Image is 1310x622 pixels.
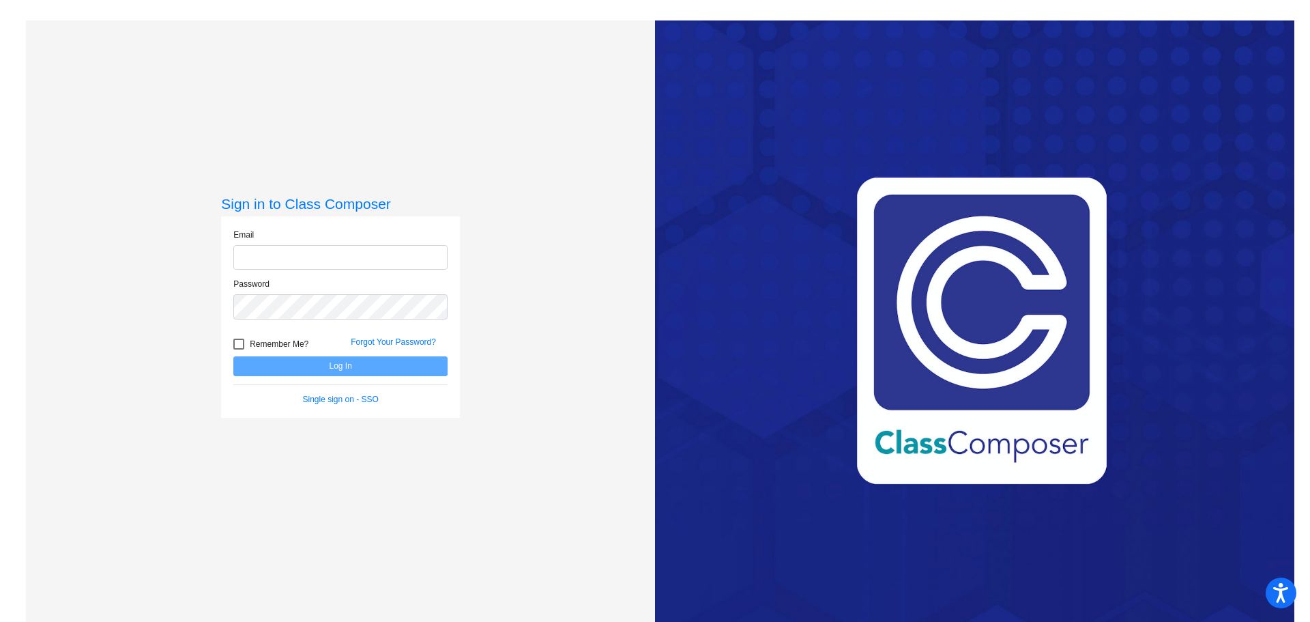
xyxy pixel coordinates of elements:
span: Remember Me? [250,336,308,352]
button: Log In [233,356,448,376]
h3: Sign in to Class Composer [221,195,460,212]
a: Forgot Your Password? [351,337,436,347]
a: Single sign on - SSO [303,395,379,404]
label: Password [233,278,270,290]
label: Email [233,229,254,241]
